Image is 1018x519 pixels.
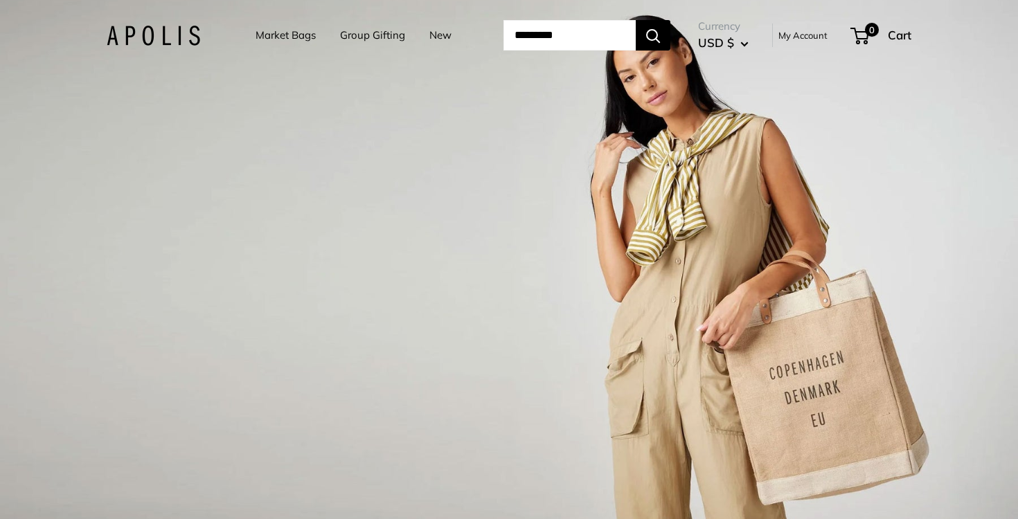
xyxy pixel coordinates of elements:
span: Currency [698,17,749,36]
input: Search... [503,20,636,51]
a: Group Gifting [340,26,405,45]
button: USD $ [698,32,749,54]
span: 0 [865,23,879,37]
button: Search [636,20,670,51]
span: USD $ [698,35,734,50]
a: 0 Cart [852,24,911,46]
span: Cart [888,28,911,42]
a: Market Bags [256,26,316,45]
a: My Account [778,27,828,44]
img: Apolis [107,26,200,46]
a: New [429,26,452,45]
